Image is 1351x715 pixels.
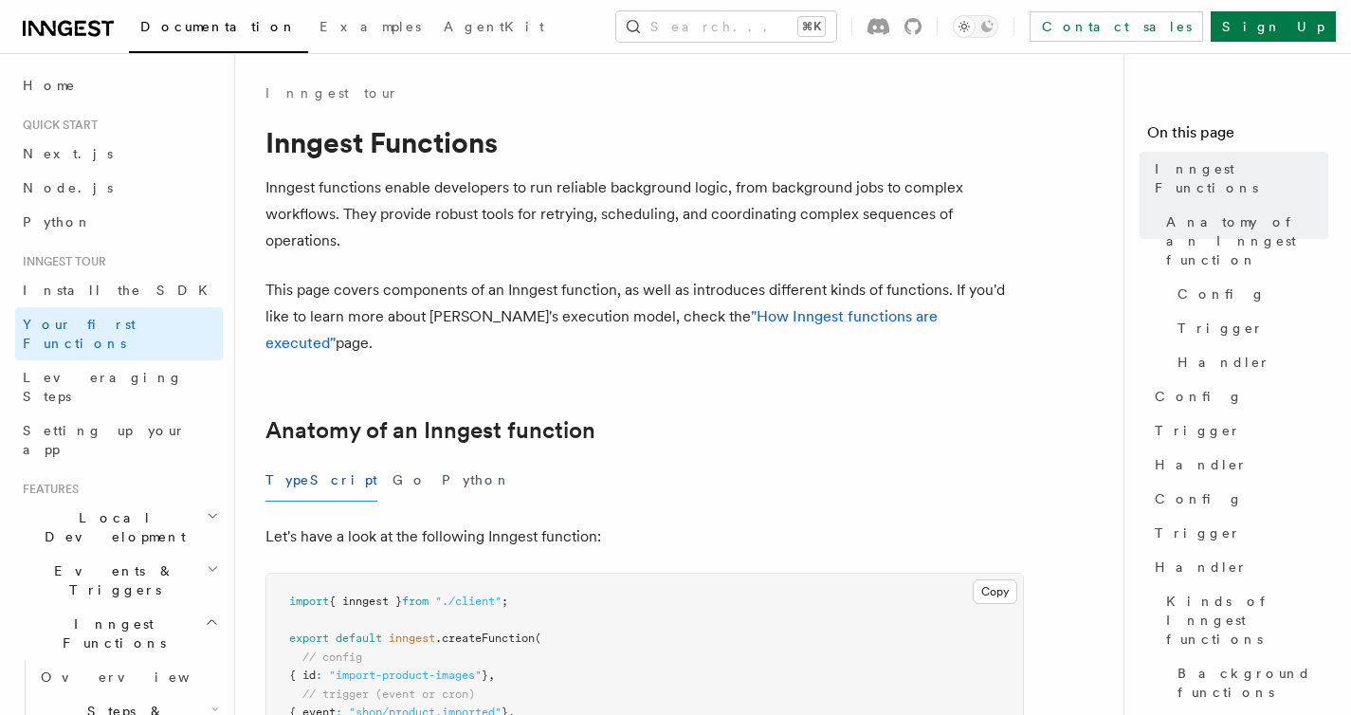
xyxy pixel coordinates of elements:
[15,307,223,360] a: Your first Functions
[15,561,207,599] span: Events & Triggers
[1147,413,1328,448] a: Trigger
[1147,550,1328,584] a: Handler
[265,174,1024,254] p: Inngest functions enable developers to run reliable background logic, from background jobs to com...
[402,595,429,608] span: from
[23,317,136,351] span: Your first Functions
[1155,558,1248,577] span: Handler
[129,6,308,53] a: Documentation
[1159,584,1328,656] a: Kinds of Inngest functions
[302,651,362,664] span: // config
[389,632,435,645] span: inngest
[15,554,223,607] button: Events & Triggers
[1155,455,1248,474] span: Handler
[308,6,432,51] a: Examples
[435,595,502,608] span: "./client"
[23,370,183,404] span: Leveraging Steps
[15,482,79,497] span: Features
[1178,664,1328,702] span: Background functions
[15,413,223,467] a: Setting up your app
[316,669,322,682] span: :
[442,459,511,502] button: Python
[444,19,544,34] span: AgentKit
[23,283,219,298] span: Install the SDK
[15,254,106,269] span: Inngest tour
[15,171,223,205] a: Node.js
[798,17,825,36] kbd: ⌘K
[1170,311,1328,345] a: Trigger
[265,417,595,444] a: Anatomy of an Inngest function
[973,579,1017,604] button: Copy
[1170,345,1328,379] a: Handler
[1147,516,1328,550] a: Trigger
[265,523,1024,550] p: Let's have a look at the following Inngest function:
[140,19,297,34] span: Documentation
[1166,212,1328,269] span: Anatomy of an Inngest function
[1166,592,1328,649] span: Kinds of Inngest functions
[393,459,427,502] button: Go
[329,669,482,682] span: "import-product-images"
[1147,482,1328,516] a: Config
[265,277,1024,357] p: This page covers components of an Inngest function, as well as introduces different kinds of func...
[33,660,223,694] a: Overview
[329,595,402,608] span: { inngest }
[265,125,1024,159] h1: Inngest Functions
[1170,277,1328,311] a: Config
[1155,159,1328,197] span: Inngest Functions
[15,508,207,546] span: Local Development
[1155,421,1241,440] span: Trigger
[23,180,113,195] span: Node.js
[265,83,398,102] a: Inngest tour
[502,595,508,608] span: ;
[41,669,236,685] span: Overview
[1030,11,1203,42] a: Contact sales
[15,137,223,171] a: Next.js
[1147,448,1328,482] a: Handler
[1170,656,1328,709] a: Background functions
[15,205,223,239] a: Python
[1159,205,1328,277] a: Anatomy of an Inngest function
[1211,11,1336,42] a: Sign Up
[15,118,98,133] span: Quick start
[265,459,377,502] button: TypeScript
[432,6,556,51] a: AgentKit
[1178,284,1266,303] span: Config
[15,501,223,554] button: Local Development
[1178,319,1264,338] span: Trigger
[302,687,475,701] span: // trigger (event or cron)
[23,214,92,229] span: Python
[23,76,76,95] span: Home
[482,669,488,682] span: }
[15,607,223,660] button: Inngest Functions
[1147,379,1328,413] a: Config
[1147,152,1328,205] a: Inngest Functions
[319,19,421,34] span: Examples
[15,614,205,652] span: Inngest Functions
[1155,489,1243,508] span: Config
[289,595,329,608] span: import
[1178,353,1270,372] span: Handler
[15,273,223,307] a: Install the SDK
[435,632,535,645] span: .createFunction
[289,669,316,682] span: { id
[23,146,113,161] span: Next.js
[336,632,382,645] span: default
[1155,523,1241,542] span: Trigger
[15,68,223,102] a: Home
[23,423,186,457] span: Setting up your app
[953,15,998,38] button: Toggle dark mode
[616,11,836,42] button: Search...⌘K
[1147,121,1328,152] h4: On this page
[289,632,329,645] span: export
[488,669,495,682] span: ,
[15,360,223,413] a: Leveraging Steps
[535,632,541,645] span: (
[1155,387,1243,406] span: Config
